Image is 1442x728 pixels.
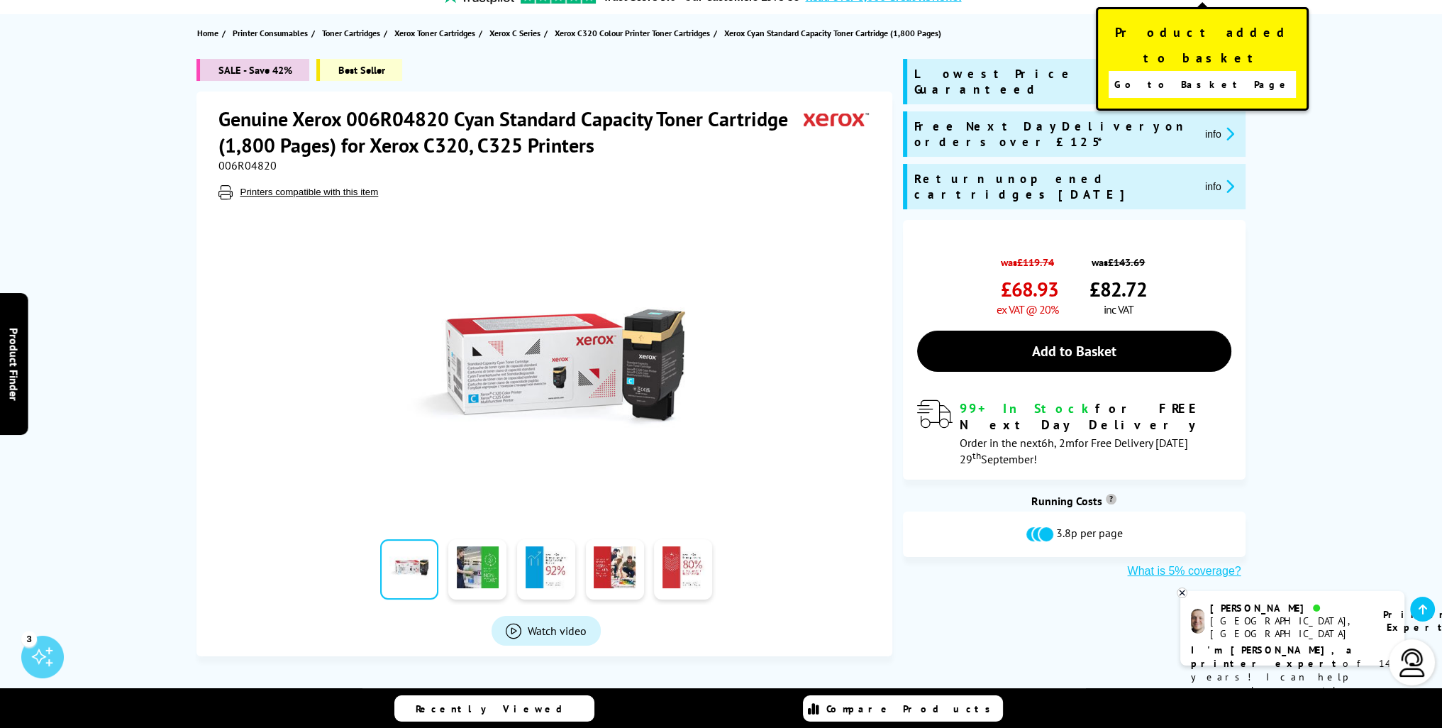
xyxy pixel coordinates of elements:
span: £68.93 [1001,276,1058,302]
span: Product Finder [7,328,21,401]
span: SALE - Save 42% [196,59,309,81]
span: Best Seller [316,59,402,81]
strike: £119.74 [1017,255,1054,269]
a: Xerox Cyan Standard Capacity Toner Cartridge (1,800 Pages) [723,26,944,40]
div: Product added to basket [1096,7,1309,111]
a: Home [196,26,221,40]
img: user-headset-light.svg [1398,649,1426,677]
span: Lowest Price Guaranteed [914,66,1194,97]
span: Go to Basket Page [1114,75,1291,94]
button: promo-description [1201,178,1238,194]
span: 3.8p per page [1056,526,1123,543]
span: Xerox C Series [489,26,540,40]
a: Product_All_Videos [492,616,601,646]
span: Compare Products [826,702,998,715]
span: Printer Consumables [232,26,307,40]
sup: th [972,449,981,462]
a: Xerox Toner Cartridges [394,26,478,40]
a: Add to Basket [917,331,1231,372]
span: was [997,248,1058,269]
span: ex VAT @ 20% [997,302,1058,316]
button: Printers compatible with this item [235,186,382,198]
div: Running Costs [903,494,1246,508]
img: ashley-livechat.png [1191,609,1204,634]
img: Xerox [804,106,869,132]
span: £82.72 [1089,276,1147,302]
a: Toner Cartridges [321,26,383,40]
a: Compare Products [803,695,1003,722]
span: Free Next Day Delivery on orders over £125* [914,118,1194,150]
strike: £143.69 [1108,255,1145,269]
span: Home [196,26,218,40]
span: Return unopened cartridges [DATE] [914,171,1194,202]
span: 6h, 2m [1041,436,1075,450]
button: promo-description [1201,126,1238,142]
span: Recently Viewed [416,702,577,715]
span: Toner Cartridges [321,26,379,40]
a: Xerox C Series [489,26,543,40]
img: Xerox 006R04820 Cyan Standard Capacity Toner Cartridge (1,800 Pages) [407,228,685,506]
a: Xerox C320 Colour Printer Toner Cartridges [554,26,713,40]
span: 99+ In Stock [960,400,1095,417]
a: Printer Consumables [232,26,311,40]
span: Watch video [528,624,587,638]
div: for FREE Next Day Delivery [960,400,1231,433]
span: Xerox Cyan Standard Capacity Toner Cartridge (1,800 Pages) [723,26,941,40]
div: [PERSON_NAME] [1210,602,1365,614]
span: Xerox Toner Cartridges [394,26,475,40]
h1: Genuine Xerox 006R04820 Cyan Standard Capacity Toner Cartridge (1,800 Pages) for Xerox C320, C325... [218,106,803,158]
div: [GEOGRAPHIC_DATA], [GEOGRAPHIC_DATA] [1210,614,1365,640]
span: 006R04820 [218,158,276,172]
div: More in this Xerox C320/C325 Range [196,685,1245,699]
div: modal_delivery [917,400,1231,465]
p: of 14 years! I can help you choose the right product [1191,644,1394,711]
div: 3 [21,631,37,646]
span: Order in the next for Free Delivery [DATE] 29 September! [960,436,1188,466]
b: I'm [PERSON_NAME], a printer expert [1191,644,1356,670]
span: Xerox C320 Colour Printer Toner Cartridges [554,26,709,40]
a: Recently Viewed [394,695,594,722]
span: inc VAT [1104,302,1133,316]
span: was [1089,248,1147,269]
a: Go to Basket Page [1109,71,1296,98]
button: What is 5% coverage? [1123,564,1245,578]
sup: Cost per page [1106,494,1116,504]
